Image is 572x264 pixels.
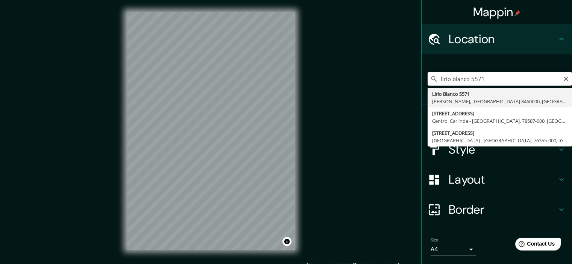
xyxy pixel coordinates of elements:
div: Lirio Blanco 5571 [432,90,567,98]
div: Layout [422,164,572,195]
div: [PERSON_NAME], [GEOGRAPHIC_DATA] 8460000, [GEOGRAPHIC_DATA] [432,98,567,105]
h4: Layout [449,172,557,187]
div: Location [422,24,572,54]
iframe: Help widget launcher [505,235,564,256]
img: pin-icon.png [514,10,520,16]
h4: Mappin [473,5,521,20]
button: Clear [563,75,569,82]
div: [GEOGRAPHIC_DATA] - [GEOGRAPHIC_DATA], 76355-000, [GEOGRAPHIC_DATA] [432,137,567,144]
label: Size [431,237,438,243]
div: Style [422,134,572,164]
div: A4 [431,243,476,255]
div: [STREET_ADDRESS] [432,110,567,117]
h4: Location [449,32,557,47]
h4: Style [449,142,557,157]
input: Pick your city or area [428,72,572,86]
h4: Border [449,202,557,217]
button: Toggle attribution [282,237,291,246]
div: Pins [422,104,572,134]
canvas: Map [127,12,295,250]
div: Centro, Carlinda - [GEOGRAPHIC_DATA], 78587-000, [GEOGRAPHIC_DATA] [432,117,567,125]
div: [STREET_ADDRESS] [432,129,567,137]
div: Border [422,195,572,225]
